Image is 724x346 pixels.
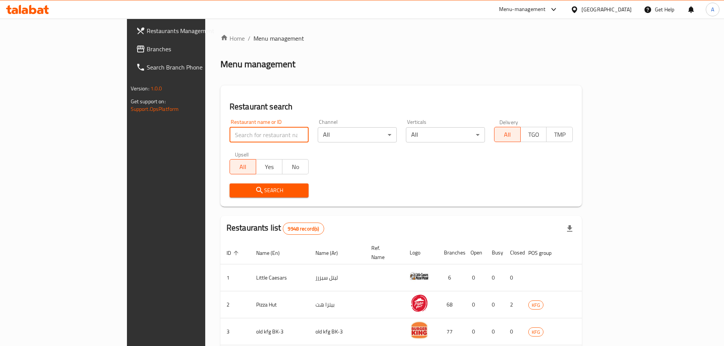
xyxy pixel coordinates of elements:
[410,267,429,286] img: Little Caesars
[464,318,486,345] td: 0
[438,264,464,291] td: 6
[464,264,486,291] td: 0
[151,84,162,93] span: 1.0.0
[520,127,547,142] button: TGO
[711,5,714,14] span: A
[529,301,543,310] span: KFG
[130,58,248,76] a: Search Branch Phone
[438,291,464,318] td: 68
[528,248,561,258] span: POS group
[236,186,303,195] span: Search
[256,248,290,258] span: Name (En)
[250,264,309,291] td: Little Caesars
[524,129,544,140] span: TGO
[230,159,256,174] button: All
[550,129,570,140] span: TMP
[131,84,149,93] span: Version:
[581,5,632,14] div: [GEOGRAPHIC_DATA]
[283,223,324,235] div: Total records count
[282,159,309,174] button: No
[464,241,486,264] th: Open
[250,291,309,318] td: Pizza Hut
[406,127,485,142] div: All
[220,58,295,70] h2: Menu management
[309,291,365,318] td: بيتزا هت
[230,101,573,112] h2: Restaurant search
[227,222,324,235] h2: Restaurants list
[371,243,394,262] span: Ref. Name
[499,119,518,125] label: Delivery
[494,127,521,142] button: All
[230,127,309,142] input: Search for restaurant name or ID..
[131,96,166,106] span: Get support on:
[486,241,504,264] th: Busy
[438,241,464,264] th: Branches
[499,5,546,14] div: Menu-management
[438,318,464,345] td: 77
[227,248,241,258] span: ID
[130,22,248,40] a: Restaurants Management
[561,220,579,238] div: Export file
[504,291,522,318] td: 2
[131,104,179,114] a: Support.OpsPlatform
[529,328,543,337] span: KFG
[256,159,282,174] button: Yes
[285,161,306,172] span: No
[250,318,309,345] td: old kfg BK-3
[410,294,429,313] img: Pizza Hut
[309,318,365,345] td: old kfg BK-3
[147,26,242,35] span: Restaurants Management
[230,183,309,197] button: Search
[404,241,438,264] th: Logo
[464,291,486,318] td: 0
[309,264,365,291] td: ليتل سيزرز
[410,321,429,340] img: old kfg BK-3
[315,248,348,258] span: Name (Ar)
[147,44,242,54] span: Branches
[318,127,397,142] div: All
[283,225,323,232] span: 9948 record(s)
[546,127,573,142] button: TMP
[504,264,522,291] td: 0
[248,34,250,43] li: /
[130,40,248,58] a: Branches
[486,318,504,345] td: 0
[504,241,522,264] th: Closed
[259,161,279,172] span: Yes
[253,34,304,43] span: Menu management
[233,161,253,172] span: All
[486,264,504,291] td: 0
[147,63,242,72] span: Search Branch Phone
[504,318,522,345] td: 0
[486,291,504,318] td: 0
[235,152,249,157] label: Upsell
[497,129,518,140] span: All
[220,34,582,43] nav: breadcrumb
